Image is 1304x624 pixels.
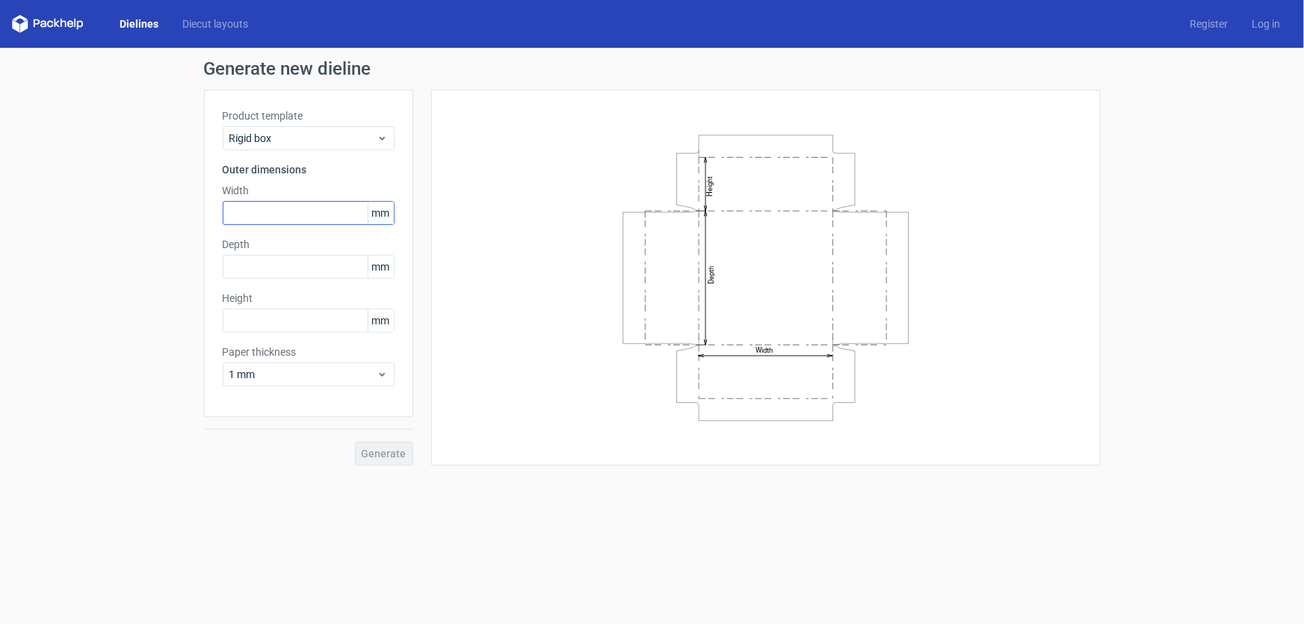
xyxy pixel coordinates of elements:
label: Depth [223,237,395,252]
a: Diecut layouts [170,16,260,31]
span: mm [368,202,394,224]
a: Log in [1240,16,1292,31]
text: Width [755,346,772,354]
span: mm [368,256,394,278]
span: mm [368,309,394,332]
a: Register [1178,16,1240,31]
label: Height [223,291,395,306]
h1: Generate new dieline [204,60,1101,78]
text: Height [705,176,714,197]
a: Dielines [108,16,170,31]
h3: Outer dimensions [223,162,395,177]
span: Rigid box [229,131,377,146]
label: Paper thickness [223,345,395,359]
label: Width [223,183,395,198]
label: Product template [223,108,395,123]
span: 1 mm [229,367,377,382]
text: Depth [707,265,715,283]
